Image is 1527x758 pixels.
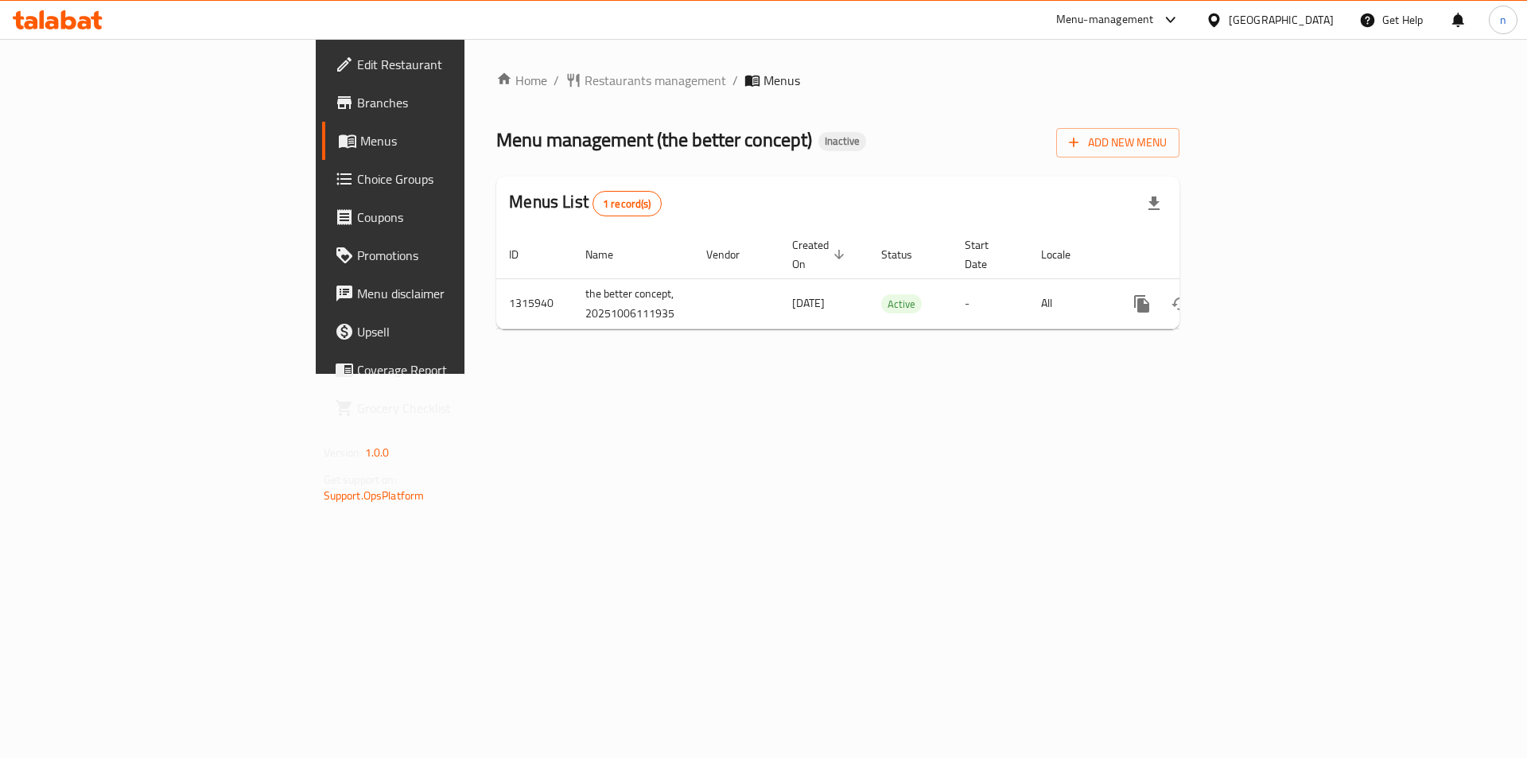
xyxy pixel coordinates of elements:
li: / [732,71,738,90]
span: Add New Menu [1069,133,1167,153]
div: Total records count [593,191,662,216]
a: Coupons [322,198,571,236]
span: Menus [763,71,800,90]
a: Menus [322,122,571,160]
span: Active [881,295,922,313]
span: Branches [357,93,558,112]
span: Version: [324,442,363,463]
span: Status [881,245,933,264]
span: Coupons [357,208,558,227]
span: [DATE] [792,293,825,313]
button: Add New Menu [1056,128,1179,157]
span: 1 record(s) [593,196,661,212]
a: Edit Restaurant [322,45,571,84]
span: Created On [792,235,849,274]
span: Get support on: [324,469,397,490]
td: - [952,278,1028,328]
span: 1.0.0 [365,442,390,463]
a: Support.OpsPlatform [324,485,425,506]
div: Active [881,294,922,313]
span: Edit Restaurant [357,55,558,74]
button: more [1123,285,1161,323]
span: Restaurants management [585,71,726,90]
span: Menus [360,131,558,150]
span: Locale [1041,245,1091,264]
button: Change Status [1161,285,1199,323]
span: ID [509,245,539,264]
a: Restaurants management [565,71,726,90]
div: [GEOGRAPHIC_DATA] [1229,11,1334,29]
span: Vendor [706,245,760,264]
span: Choice Groups [357,169,558,189]
span: Upsell [357,322,558,341]
span: Coverage Report [357,360,558,379]
table: enhanced table [496,231,1288,329]
th: Actions [1110,231,1288,279]
td: the better concept, 20251006111935 [573,278,694,328]
span: n [1500,11,1506,29]
a: Coverage Report [322,351,571,389]
span: Start Date [965,235,1009,274]
span: Name [585,245,634,264]
span: Menu management ( the better concept ) [496,122,812,157]
a: Branches [322,84,571,122]
a: Promotions [322,236,571,274]
span: Menu disclaimer [357,284,558,303]
div: Menu-management [1056,10,1154,29]
td: All [1028,278,1110,328]
h2: Menus List [509,190,661,216]
span: Grocery Checklist [357,398,558,418]
span: Promotions [357,246,558,265]
a: Grocery Checklist [322,389,571,427]
div: Export file [1135,185,1173,223]
a: Upsell [322,313,571,351]
nav: breadcrumb [496,71,1179,90]
a: Menu disclaimer [322,274,571,313]
a: Choice Groups [322,160,571,198]
span: Inactive [818,134,866,148]
div: Inactive [818,132,866,151]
